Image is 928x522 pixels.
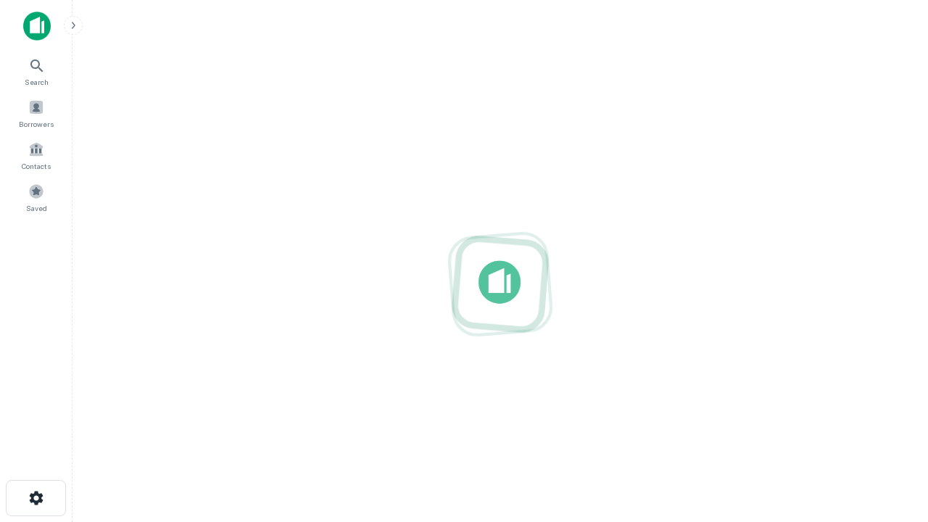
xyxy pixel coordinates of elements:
[4,136,68,175] a: Contacts
[25,76,49,88] span: Search
[23,12,51,41] img: capitalize-icon.png
[22,160,51,172] span: Contacts
[4,51,68,91] a: Search
[26,202,47,214] span: Saved
[4,178,68,217] a: Saved
[4,94,68,133] a: Borrowers
[19,118,54,130] span: Borrowers
[855,360,928,429] iframe: Chat Widget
